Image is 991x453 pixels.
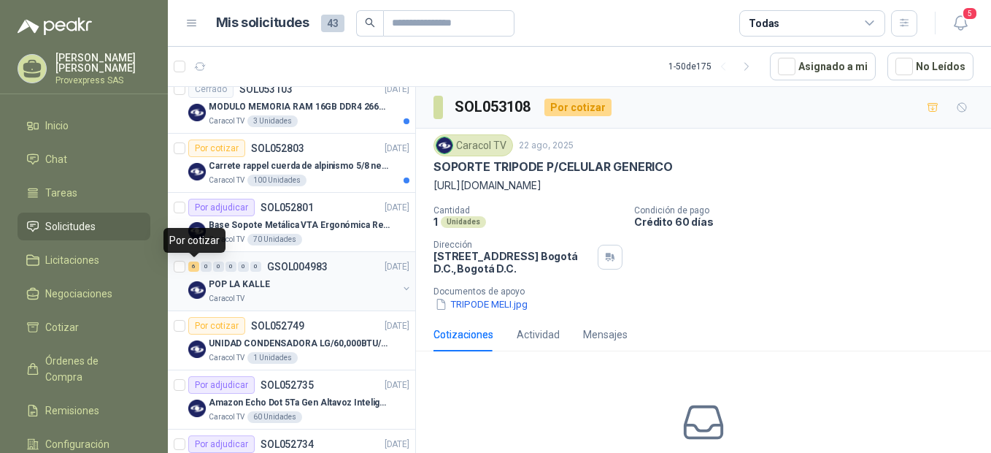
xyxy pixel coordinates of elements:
div: 70 Unidades [247,234,302,245]
p: [DATE] [385,83,409,96]
p: [DATE] [385,201,409,215]
p: SOL052735 [261,380,314,390]
span: Cotizar [45,319,79,335]
p: Carrete rappel cuerda de alpinismo 5/8 negra 16mm [209,159,390,173]
div: 1 - 50 de 175 [668,55,758,78]
span: Chat [45,151,67,167]
span: 43 [321,15,344,32]
a: Cotizar [18,313,150,341]
p: [DATE] [385,378,409,392]
a: Por adjudicarSOL052801[DATE] Company LogoBase Sopote Metálica VTA Ergonómica Retráctil para Portá... [168,193,415,252]
a: Por adjudicarSOL052735[DATE] Company LogoAmazon Echo Dot 5Ta Gen Altavoz Inteligente Alexa AzulCa... [168,370,415,430]
p: Caracol TV [209,411,244,423]
span: Negociaciones [45,286,112,302]
p: [DATE] [385,142,409,156]
span: Remisiones [45,403,99,419]
span: Licitaciones [45,252,99,268]
a: Solicitudes [18,213,150,240]
div: Por cotizar [188,140,245,157]
p: Caracol TV [209,175,244,186]
p: Provexpress SAS [55,76,150,85]
img: Logo peakr [18,18,92,35]
h3: SOL053108 [455,96,533,118]
span: Inicio [45,118,69,134]
a: Tareas [18,179,150,207]
p: Caracol TV [209,293,244,305]
p: 22 ago, 2025 [519,139,574,153]
div: Actividad [517,327,560,343]
div: Cerrado [188,80,234,98]
div: Unidades [441,216,486,228]
button: 5 [947,10,973,37]
a: Remisiones [18,397,150,425]
div: Por cotizar [544,99,612,116]
p: Amazon Echo Dot 5Ta Gen Altavoz Inteligente Alexa Azul [209,396,390,410]
a: Chat [18,145,150,173]
div: 3 Unidades [247,115,298,127]
div: 0 [201,262,212,272]
div: Por cotizar [163,228,225,253]
p: Cantidad [433,205,622,216]
p: Dirección [433,240,592,250]
div: Por adjudicar [188,435,255,453]
p: [DATE] [385,319,409,333]
div: 60 Unidades [247,411,302,423]
p: Caracol TV [209,352,244,364]
a: CerradoSOL053103[DATE] Company LogoMODULO MEMORIA RAM 16GB DDR4 2666 MHZ - PORTATILCaracol TV3 Un... [168,75,415,134]
a: Licitaciones [18,246,150,274]
p: SOL052801 [261,202,314,213]
div: Caracol TV [433,134,513,156]
a: Por cotizarSOL052749[DATE] Company LogoUNIDAD CONDENSADORA LG/60,000BTU/220V/R410A: ICaracol TV1 ... [168,311,415,370]
img: Company Logo [188,400,206,417]
div: 0 [238,262,249,272]
div: Todas [749,15,779,31]
p: [PERSON_NAME] [PERSON_NAME] [55,53,150,73]
img: Company Logo [188,281,206,299]
a: Por cotizarSOL052803[DATE] Company LogoCarrete rappel cuerda de alpinismo 5/8 negra 16mmCaracol T... [168,134,415,193]
img: Company Logo [436,137,452,153]
div: 6 [188,262,199,272]
p: SOL052749 [251,321,304,331]
span: Órdenes de Compra [45,353,136,385]
p: Caracol TV [209,234,244,245]
div: Por adjudicar [188,199,255,216]
span: Solicitudes [45,218,96,235]
a: 6 0 0 0 0 0 GSOL004983[DATE] Company LogoPOP LA KALLECaracol TV [188,258,412,305]
div: Cotizaciones [433,327,493,343]
p: Condición de pago [634,205,985,216]
p: SOPORTE TRIPODE P/CELULAR GENERICO [433,159,673,175]
span: Tareas [45,185,77,201]
p: [DATE] [385,438,409,452]
p: SOL053103 [239,84,293,94]
span: 5 [962,7,978,20]
a: Negociaciones [18,280,150,308]
div: Por cotizar [188,317,245,335]
span: search [365,18,375,28]
a: Inicio [18,112,150,140]
p: Crédito 60 días [634,216,985,228]
p: GSOL004983 [267,262,328,272]
p: SOL052734 [261,439,314,449]
button: TRIPODE MELI.jpg [433,297,529,312]
img: Company Logo [188,163,206,180]
button: No Leídos [887,53,973,80]
div: 1 Unidades [247,352,298,364]
p: [URL][DOMAIN_NAME] [433,178,973,194]
div: 0 [213,262,224,272]
div: Mensajes [583,327,628,343]
div: 100 Unidades [247,175,306,186]
p: POP LA KALLE [209,278,270,292]
p: Base Sopote Metálica VTA Ergonómica Retráctil para Portátil [209,218,390,232]
p: Documentos de apoyo [433,286,985,297]
span: Configuración [45,436,109,452]
h1: Mis solicitudes [216,12,309,34]
img: Company Logo [188,340,206,358]
p: SOL052803 [251,143,304,153]
div: 0 [250,262,261,272]
img: Company Logo [188,222,206,240]
p: [DATE] [385,260,409,274]
p: Caracol TV [209,115,244,127]
div: Por adjudicar [188,376,255,394]
p: [STREET_ADDRESS] Bogotá D.C. , Bogotá D.C. [433,250,592,275]
div: 0 [225,262,236,272]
